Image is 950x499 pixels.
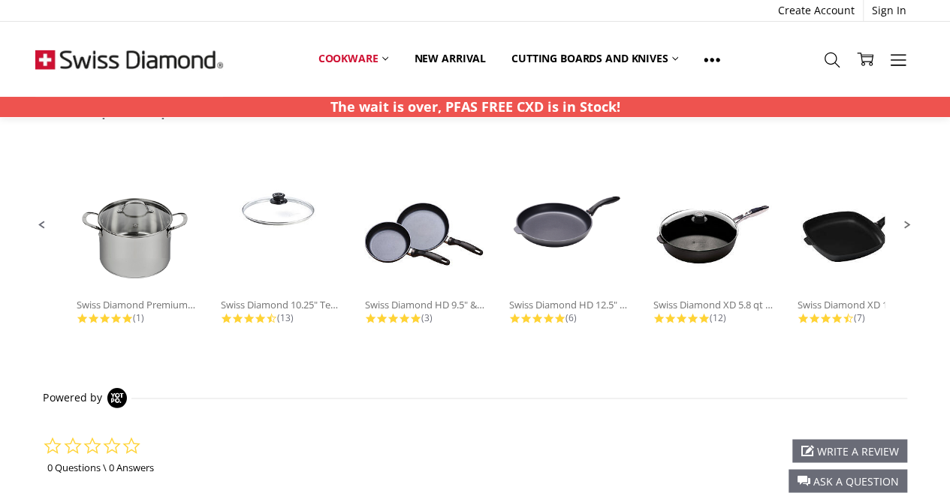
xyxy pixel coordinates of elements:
div: write a review [792,439,907,462]
a: Show All [691,42,733,76]
a: Swiss Diamond HD 9.5" & 11"... [364,174,484,311]
a: Swiss Diamond XD 5.8 qt Nonstick... [653,174,773,311]
a: Swiss Diamond HD 12.5" Nonstick Fry... [508,174,629,311]
span: write a review [817,443,899,458]
div: Swiss Diamond HD 9.5" & 11"... [364,298,484,311]
div: 7 Total Reviews [797,311,917,324]
a: New arrival [401,42,498,75]
a: Cookware [306,42,402,75]
div: 3 Total Reviews [364,311,484,324]
div: 13 Total Reviews [220,311,340,324]
a: Swiss Diamond XD 11" x 11" Nonstick... [797,174,917,311]
span: Powered by [43,390,101,403]
div: Swiss Diamond XD 5.8 qt Nonstick... [653,298,773,311]
a: Swiss Diamond Premium Steel DLX 7.6... [76,174,196,311]
div: 1 Total Reviews [76,311,196,324]
div: Swiss Diamond HD 12.5" Nonstick Fry... [508,298,629,311]
span: Next Promoted Products Page [901,218,915,232]
div: Swiss Diamond Premium Steel DLX 7.6... [76,298,196,311]
p: The wait is over, PFAS FREE CXD is in Stock! [330,97,620,117]
div: Swiss Diamond 10.25" Tempered Glass... [220,298,340,311]
a: 0 Questions \ 0 Answers [47,460,153,473]
a: Swiss Diamond 10.25" Tempered Glass... [220,174,340,311]
a: Cutting boards and knives [499,42,692,75]
div: 12 Total Reviews [653,311,773,324]
div: 6 Total Reviews [508,311,629,324]
div: Swiss Diamond XD 11" x 11" Nonstick... [797,298,917,311]
span: ask a question [813,473,899,488]
div: ask a question [789,469,907,492]
span: Previous Promoted Products Page [35,218,49,232]
img: Free Shipping On Every Order [35,22,223,97]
